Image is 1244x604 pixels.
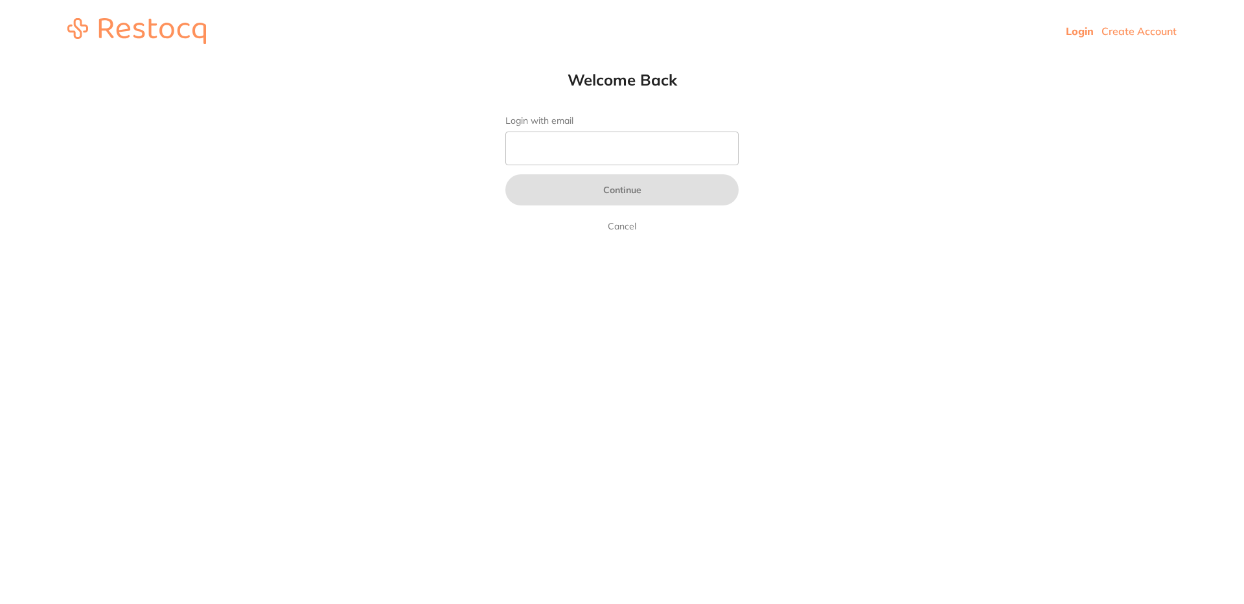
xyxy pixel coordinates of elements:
[505,115,739,126] label: Login with email
[605,218,639,234] a: Cancel
[505,174,739,205] button: Continue
[1066,25,1094,38] a: Login
[67,18,206,44] img: restocq_logo.svg
[1101,25,1177,38] a: Create Account
[479,70,765,89] h1: Welcome Back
